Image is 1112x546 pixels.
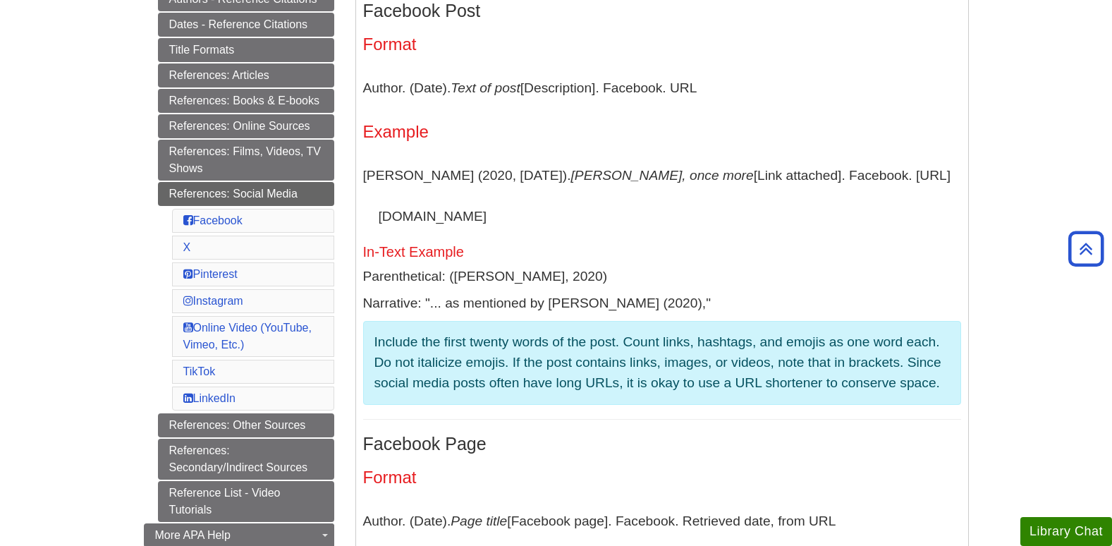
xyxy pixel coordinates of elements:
p: Parenthetical: ([PERSON_NAME], 2020) [363,267,961,287]
button: Library Chat [1020,517,1112,546]
a: Title Formats [158,38,334,62]
h3: Facebook Post [363,1,961,21]
a: Dates - Reference Citations [158,13,334,37]
a: References: Other Sources [158,413,334,437]
i: Text of post [451,80,520,95]
a: Reference List - Video Tutorials [158,481,334,522]
a: Online Video (YouTube, Vimeo, Etc.) [183,322,312,351]
p: [PERSON_NAME] (2020, [DATE]). [Link attached]. Facebook. [URL][DOMAIN_NAME] [363,155,961,236]
a: TikTok [183,365,216,377]
a: References: Articles [158,63,334,87]
a: Facebook [183,214,243,226]
h4: Example [363,123,961,141]
a: LinkedIn [183,392,236,404]
p: Include the first twenty words of the post. Count links, hashtags, and emojis as one word each. D... [374,332,950,393]
h4: Format [363,35,961,54]
span: More APA Help [155,529,231,541]
a: References: Secondary/Indirect Sources [158,439,334,480]
h3: Facebook Page [363,434,961,454]
p: Author. (Date). [Description]. Facebook. URL [363,68,961,109]
a: Instagram [183,295,243,307]
a: References: Social Media [158,182,334,206]
a: References: Online Sources [158,114,334,138]
h5: In-Text Example [363,244,961,260]
p: Author. (Date). [Facebook page]. Facebook. Retrieved date, from URL [363,501,961,542]
a: References: Films, Videos, TV Shows [158,140,334,181]
h4: Format [363,468,961,487]
i: Page title [451,514,507,528]
a: X [183,241,191,253]
p: Narrative: "... as mentioned by [PERSON_NAME] (2020)," [363,293,961,314]
a: Pinterest [183,268,238,280]
i: [PERSON_NAME], once more [571,168,754,183]
a: Back to Top [1063,239,1108,258]
a: References: Books & E-books [158,89,334,113]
